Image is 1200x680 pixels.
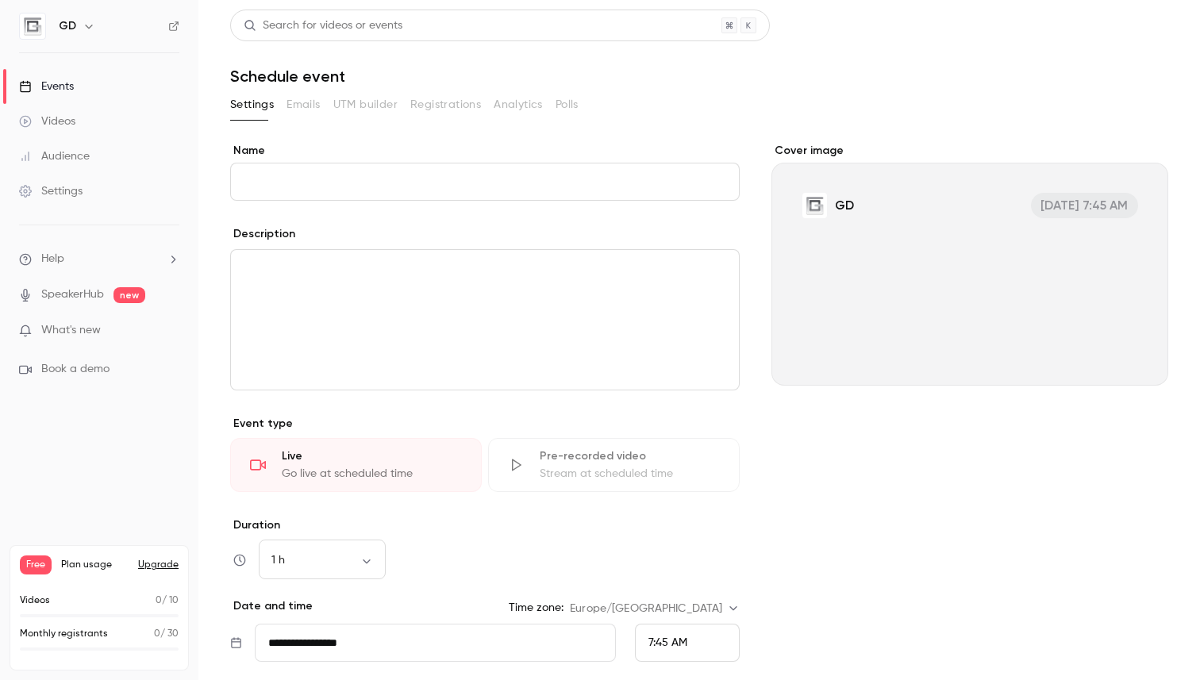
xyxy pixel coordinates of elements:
[244,17,402,34] div: Search for videos or events
[20,13,45,39] img: GD
[230,67,1168,86] h1: Schedule event
[138,559,179,571] button: Upgrade
[41,251,64,267] span: Help
[333,97,398,113] span: UTM builder
[771,143,1168,386] section: Cover image
[259,552,386,568] div: 1 h
[230,517,740,533] label: Duration
[41,361,110,378] span: Book a demo
[230,92,274,117] button: Settings
[19,113,75,129] div: Videos
[230,249,740,390] section: description
[61,559,129,571] span: Plan usage
[156,594,179,608] p: / 10
[19,183,83,199] div: Settings
[410,97,481,113] span: Registrations
[19,251,179,267] li: help-dropdown-opener
[231,250,739,390] div: editor
[494,97,543,113] span: Analytics
[230,598,313,614] p: Date and time
[287,97,320,113] span: Emails
[570,601,740,617] div: Europe/[GEOGRAPHIC_DATA]
[540,448,720,464] div: Pre-recorded video
[154,627,179,641] p: / 30
[648,637,687,648] span: 7:45 AM
[282,448,462,464] div: Live
[20,594,50,608] p: Videos
[509,600,563,616] label: Time zone:
[556,97,579,113] span: Polls
[488,438,740,492] div: Pre-recorded videoStream at scheduled time
[59,18,76,34] h6: GD
[20,555,52,574] span: Free
[230,143,740,159] label: Name
[282,466,462,482] div: Go live at scheduled time
[113,287,145,303] span: new
[154,629,160,639] span: 0
[41,322,101,339] span: What's new
[20,627,108,641] p: Monthly registrants
[635,624,740,662] div: From
[19,79,74,94] div: Events
[230,438,482,492] div: LiveGo live at scheduled time
[156,596,162,605] span: 0
[540,466,720,482] div: Stream at scheduled time
[19,148,90,164] div: Audience
[230,226,295,242] label: Description
[41,286,104,303] a: SpeakerHub
[230,416,740,432] p: Event type
[771,143,1168,159] label: Cover image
